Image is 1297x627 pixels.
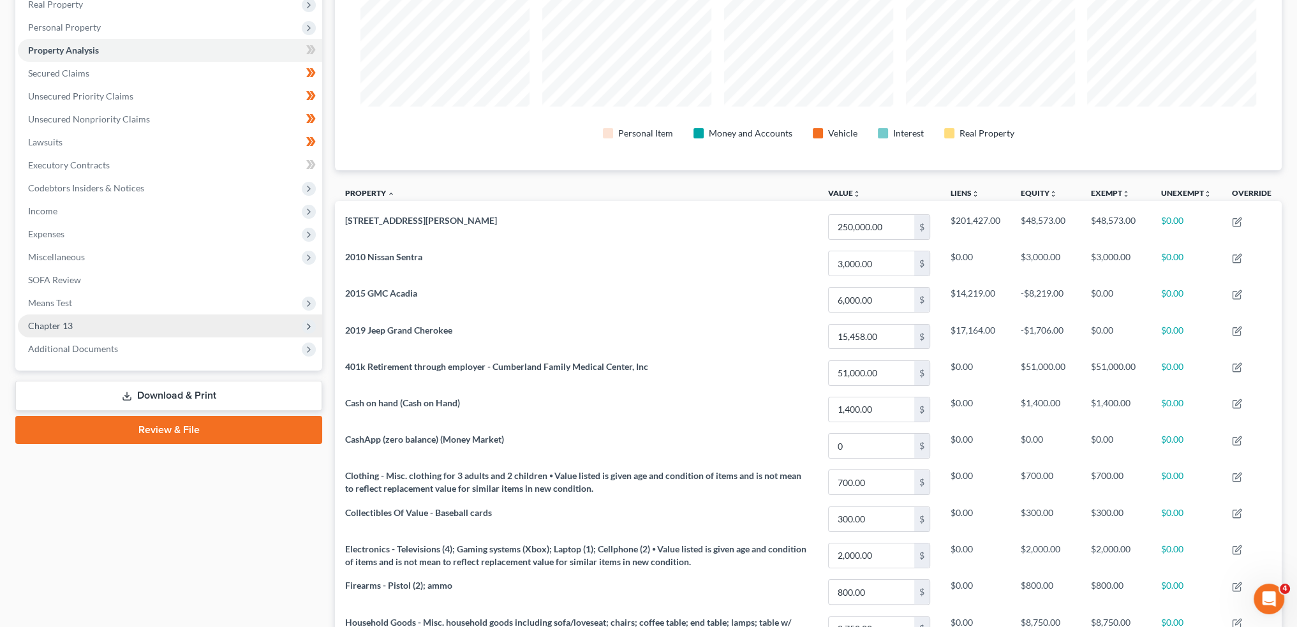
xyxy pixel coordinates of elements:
[18,85,322,108] a: Unsecured Priority Claims
[1151,391,1222,427] td: $0.00
[1081,282,1151,318] td: $0.00
[1081,537,1151,573] td: $2,000.00
[1011,537,1081,573] td: $2,000.00
[1081,427,1151,464] td: $0.00
[1011,209,1081,245] td: $48,573.00
[1011,391,1081,427] td: $1,400.00
[893,127,924,140] div: Interest
[940,391,1011,427] td: $0.00
[28,251,85,262] span: Miscellaneous
[1151,282,1222,318] td: $0.00
[345,251,422,262] span: 2010 Nissan Sentra
[18,269,322,291] a: SOFA Review
[914,215,930,239] div: $
[829,288,914,312] input: 0.00
[28,159,110,170] span: Executory Contracts
[618,127,673,140] div: Personal Item
[914,288,930,312] div: $
[1011,427,1081,464] td: $0.00
[1254,584,1284,614] iframe: Intercom live chat
[1204,190,1212,198] i: unfold_more
[28,274,81,285] span: SOFA Review
[829,470,914,494] input: 0.00
[829,507,914,531] input: 0.00
[345,580,452,591] span: Firearms - Pistol (2); ammo
[28,114,150,124] span: Unsecured Nonpriority Claims
[345,507,492,518] span: Collectibles Of Value - Baseball cards
[1081,318,1151,355] td: $0.00
[345,361,648,372] span: 401k Retirement through employer - Cumberland Family Medical Center, Inc
[940,501,1011,537] td: $0.00
[940,246,1011,282] td: $0.00
[940,574,1011,610] td: $0.00
[972,190,979,198] i: unfold_more
[1122,190,1130,198] i: unfold_more
[1081,464,1151,501] td: $700.00
[345,434,504,445] span: CashApp (zero balance) (Money Market)
[1021,188,1057,198] a: Equityunfold_more
[28,22,101,33] span: Personal Property
[829,543,914,568] input: 0.00
[1151,427,1222,464] td: $0.00
[345,397,460,408] span: Cash on hand (Cash on Hand)
[914,434,930,458] div: $
[940,209,1011,245] td: $201,427.00
[914,543,930,568] div: $
[1011,246,1081,282] td: $3,000.00
[18,154,322,177] a: Executory Contracts
[1011,355,1081,391] td: $51,000.00
[28,343,118,354] span: Additional Documents
[1151,246,1222,282] td: $0.00
[15,381,322,411] a: Download & Print
[914,251,930,276] div: $
[914,361,930,385] div: $
[345,470,801,494] span: Clothing - Misc. clothing for 3 adults and 2 children ⦁ Value listed is given age and condition o...
[1081,391,1151,427] td: $1,400.00
[1151,318,1222,355] td: $0.00
[828,188,861,198] a: Valueunfold_more
[345,215,497,226] span: [STREET_ADDRESS][PERSON_NAME]
[1081,209,1151,245] td: $48,573.00
[1011,501,1081,537] td: $300.00
[1081,355,1151,391] td: $51,000.00
[1151,209,1222,245] td: $0.00
[940,427,1011,464] td: $0.00
[18,39,322,62] a: Property Analysis
[345,288,417,299] span: 2015 GMC Acadia
[1222,181,1282,209] th: Override
[828,127,857,140] div: Vehicle
[940,282,1011,318] td: $14,219.00
[1151,464,1222,501] td: $0.00
[960,127,1014,140] div: Real Property
[1081,574,1151,610] td: $800.00
[1011,318,1081,355] td: -$1,706.00
[15,416,322,444] a: Review & File
[28,320,73,331] span: Chapter 13
[345,188,395,198] a: Property expand_less
[951,188,979,198] a: Liensunfold_more
[18,108,322,131] a: Unsecured Nonpriority Claims
[18,62,322,85] a: Secured Claims
[829,361,914,385] input: 0.00
[829,580,914,604] input: 0.00
[829,325,914,349] input: 0.00
[28,205,57,216] span: Income
[709,127,792,140] div: Money and Accounts
[1081,246,1151,282] td: $3,000.00
[940,318,1011,355] td: $17,164.00
[28,228,64,239] span: Expenses
[940,464,1011,501] td: $0.00
[1011,464,1081,501] td: $700.00
[1151,355,1222,391] td: $0.00
[1091,188,1130,198] a: Exemptunfold_more
[829,215,914,239] input: 0.00
[1081,501,1151,537] td: $300.00
[387,190,395,198] i: expand_less
[345,543,806,567] span: Electronics - Televisions (4); Gaming systems (Xbox); Laptop (1); Cellphone (2) ⦁ Value listed is...
[829,397,914,422] input: 0.00
[914,580,930,604] div: $
[28,45,99,55] span: Property Analysis
[28,136,63,147] span: Lawsuits
[829,251,914,276] input: 0.00
[1161,188,1212,198] a: Unexemptunfold_more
